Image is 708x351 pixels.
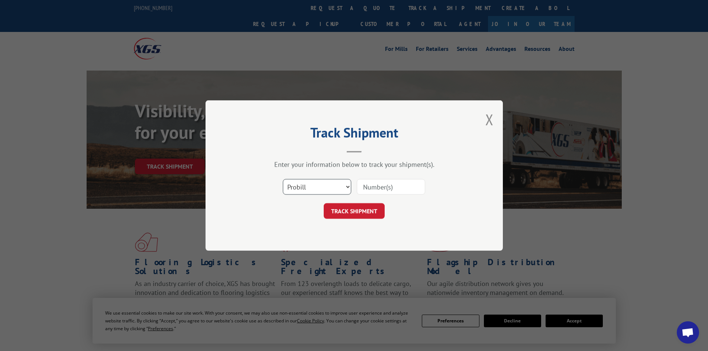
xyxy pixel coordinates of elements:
div: Enter your information below to track your shipment(s). [243,160,466,169]
input: Number(s) [357,179,425,195]
div: Open chat [677,321,699,344]
button: Close modal [485,110,494,129]
h2: Track Shipment [243,127,466,142]
button: TRACK SHIPMENT [324,203,385,219]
